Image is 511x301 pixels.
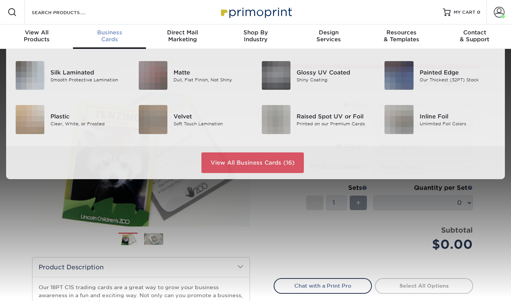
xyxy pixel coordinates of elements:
[201,152,304,173] a: View All Business Cards (16)
[438,29,511,43] div: & Support
[262,61,290,90] img: Glossy UV Coated Business Cards
[261,58,373,93] a: Glossy UV Coated Business Cards Glossy UV Coated Shiny Coating
[292,29,365,36] span: Design
[174,68,250,76] div: Matte
[146,29,219,36] span: Direct Mail
[438,24,511,49] a: Contact& Support
[365,29,438,43] div: & Templates
[384,61,413,90] img: Painted Edge Business Cards
[219,29,292,36] span: Shop By
[16,105,44,134] img: Plastic Business Cards
[297,121,373,127] div: Printed on our Premium Cards
[261,102,373,137] a: Raised Spot UV or Foil Business Cards Raised Spot UV or Foil Printed on our Premium Cards
[297,68,373,76] div: Glossy UV Coated
[420,68,496,76] div: Painted Edge
[420,121,496,127] div: Unlimited Foil Colors
[292,29,365,43] div: Services
[73,29,146,43] div: Cards
[73,24,146,49] a: BusinessCards
[50,121,127,127] div: Clear, White, or Frosted
[139,105,167,134] img: Velvet Business Cards
[50,76,127,83] div: Smooth Protective Lamination
[138,58,250,93] a: Matte Business Cards Matte Dull, Flat Finish, Not Shiny
[420,76,496,83] div: Our Thickest (32PT) Stock
[297,76,373,83] div: Shiny Coating
[365,29,438,36] span: Resources
[16,61,44,90] img: Silk Laminated Business Cards
[174,121,250,127] div: Soft Touch Lamination
[384,105,413,134] img: Inline Foil Business Cards
[174,112,250,121] div: Velvet
[50,112,127,121] div: Plastic
[292,24,365,49] a: DesignServices
[15,58,127,93] a: Silk Laminated Business Cards Silk Laminated Smooth Protective Lamination
[477,10,480,15] span: 0
[219,24,292,49] a: Shop ByIndustry
[420,112,496,121] div: Inline Foil
[438,29,511,36] span: Contact
[174,76,250,83] div: Dull, Flat Finish, Not Shiny
[15,102,127,137] a: Plastic Business Cards Plastic Clear, White, or Frosted
[384,102,496,137] a: Inline Foil Business Cards Inline Foil Unlimited Foil Colors
[31,8,105,17] input: SEARCH PRODUCTS.....
[297,112,373,121] div: Raised Spot UV or Foil
[219,29,292,43] div: Industry
[146,24,219,49] a: Direct MailMarketing
[262,105,290,134] img: Raised Spot UV or Foil Business Cards
[146,29,219,43] div: Marketing
[50,68,127,76] div: Silk Laminated
[73,29,146,36] span: Business
[384,58,496,93] a: Painted Edge Business Cards Painted Edge Our Thickest (32PT) Stock
[139,61,167,90] img: Matte Business Cards
[217,4,294,20] img: Primoprint
[138,102,250,137] a: Velvet Business Cards Velvet Soft Touch Lamination
[454,9,475,16] span: MY CART
[365,24,438,49] a: Resources& Templates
